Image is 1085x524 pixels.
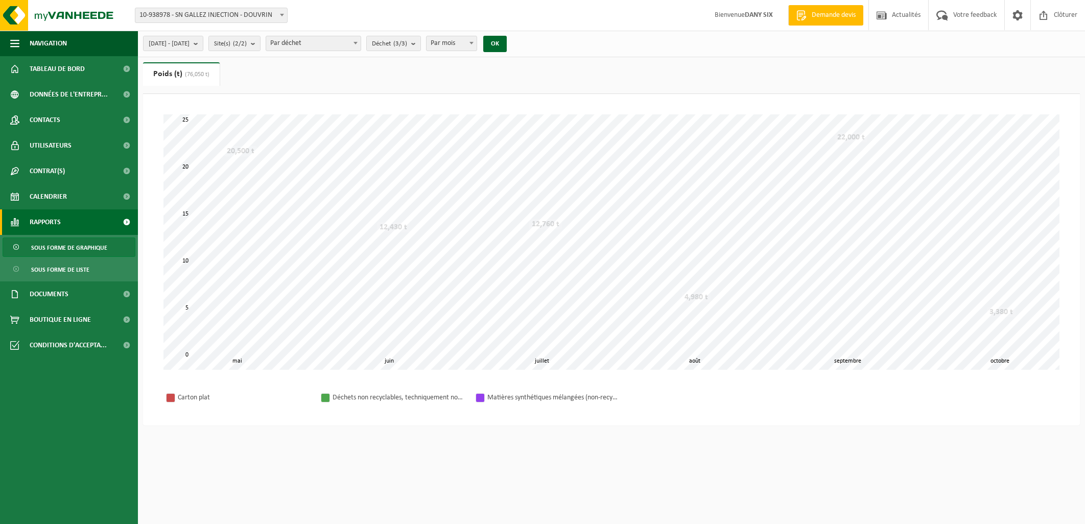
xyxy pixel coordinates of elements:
span: Calendrier [30,184,67,209]
button: Déchet(3/3) [366,36,421,51]
div: 22,000 t [835,132,867,142]
span: Sous forme de graphique [31,238,107,257]
div: 3,380 t [987,307,1016,317]
span: Tableau de bord [30,56,85,82]
span: Utilisateurs [30,133,72,158]
button: OK [483,36,507,52]
span: Contacts [30,107,60,133]
span: Navigation [30,31,67,56]
div: Carton plat [178,391,311,404]
span: Contrat(s) [30,158,65,184]
a: Sous forme de liste [3,259,135,279]
a: Sous forme de graphique [3,237,135,257]
a: Poids (t) [143,62,220,86]
span: Conditions d'accepta... [30,332,107,358]
span: Par mois [427,36,477,51]
span: Par mois [426,36,477,51]
span: (76,050 t) [182,72,209,78]
span: Documents [30,281,68,307]
span: Rapports [30,209,61,235]
div: Matières synthétiques mélangées (non-recyclable), PVC exclus [487,391,620,404]
div: Déchets non recyclables, techniquement non combustibles (combustibles) [333,391,465,404]
div: 4,980 t [682,292,711,302]
a: Demande devis [788,5,863,26]
strong: DANY SIX [745,11,773,19]
span: [DATE] - [DATE] [149,36,190,52]
div: 12,430 t [377,222,410,232]
count: (2/2) [233,40,247,47]
button: [DATE] - [DATE] [143,36,203,51]
div: 12,760 t [529,219,562,229]
count: (3/3) [393,40,407,47]
span: 10-938978 - SN GALLEZ INJECTION - DOUVRIN [135,8,287,22]
span: Sous forme de liste [31,260,89,279]
span: Déchet [372,36,407,52]
span: 10-938978 - SN GALLEZ INJECTION - DOUVRIN [135,8,288,23]
span: Site(s) [214,36,247,52]
div: 20,500 t [224,146,257,156]
span: Données de l'entrepr... [30,82,108,107]
span: Boutique en ligne [30,307,91,332]
span: Par déchet [266,36,361,51]
button: Site(s)(2/2) [208,36,261,51]
span: Demande devis [809,10,858,20]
